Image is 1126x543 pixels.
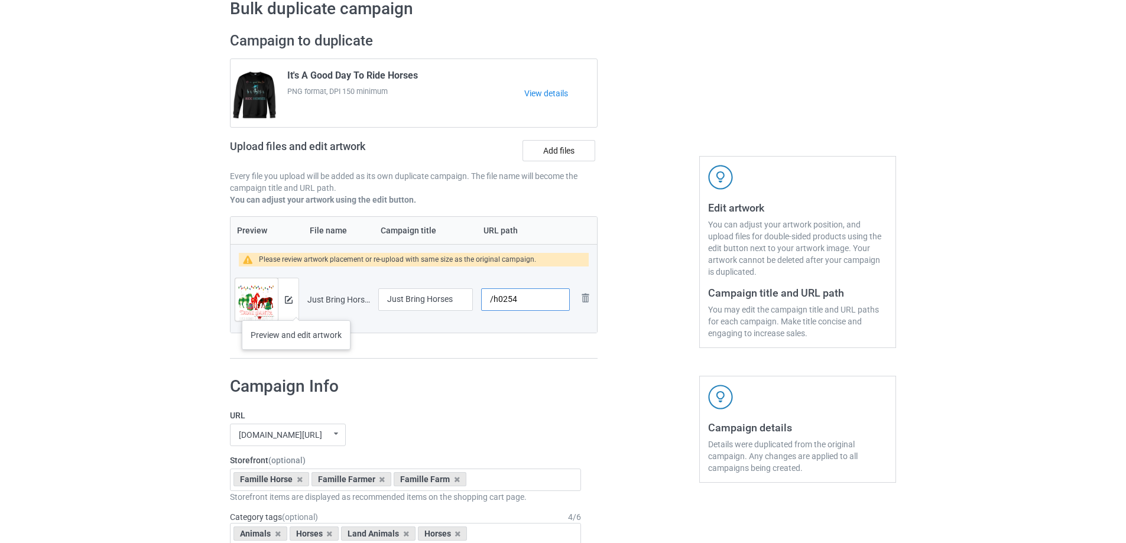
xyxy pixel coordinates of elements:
h3: Edit artwork [708,201,887,214]
label: Add files [523,140,595,161]
label: Storefront [230,454,581,466]
th: URL path [477,217,574,244]
p: Every file you upload will be added as its own duplicate campaign. The file name will become the ... [230,170,598,194]
div: 4 / 6 [568,511,581,523]
div: Please review artwork placement or re-upload with same size as the original campaign. [259,253,536,266]
b: You can adjust your artwork using the edit button. [230,195,416,204]
div: Famille Farm [394,472,466,486]
img: original.png [235,278,278,329]
div: Famille Horse [233,472,309,486]
div: Details were duplicated from the original campaign. Any changes are applied to all campaigns bein... [708,438,887,474]
th: Campaign title [374,217,477,244]
img: svg+xml;base64,PD94bWwgdmVyc2lvbj0iMS4wIiBlbmNvZGluZz0iVVRGLTgiPz4KPHN2ZyB3aWR0aD0iMjhweCIgaGVpZ2... [578,291,592,305]
div: You may edit the campaign title and URL paths for each campaign. Make title concise and engaging ... [708,304,887,339]
span: PNG format, DPI 150 minimum [287,86,524,97]
span: It's A Good Day To Ride Horses [287,70,418,86]
h3: Campaign title and URL path [708,286,887,300]
h1: Campaign Info [230,376,581,397]
h2: Upload files and edit artwork [230,140,450,162]
div: Preview and edit artwork [242,320,351,350]
div: Animals [233,526,287,541]
img: svg+xml;base64,PD94bWwgdmVyc2lvbj0iMS4wIiBlbmNvZGluZz0iVVRGLTgiPz4KPHN2ZyB3aWR0aD0iNDJweCIgaGVpZ2... [708,165,733,190]
div: Just Bring Horses.png [307,294,370,305]
div: [DOMAIN_NAME][URL] [239,431,322,439]
div: Horses [418,526,468,541]
div: Storefront items are displayed as recommended items on the shopping cart page. [230,491,581,503]
span: (optional) [282,512,318,522]
img: warning [243,255,259,264]
th: Preview [231,217,303,244]
span: (optional) [268,456,306,465]
img: svg+xml;base64,PD94bWwgdmVyc2lvbj0iMS4wIiBlbmNvZGluZz0iVVRGLTgiPz4KPHN2ZyB3aWR0aD0iMTRweCIgaGVpZ2... [285,296,293,304]
div: Famille Farmer [311,472,392,486]
th: File name [303,217,374,244]
div: Land Animals [341,526,416,541]
div: You can adjust your artwork position, and upload files for double-sided products using the edit b... [708,219,887,278]
div: Horses [290,526,339,541]
h3: Campaign details [708,421,887,434]
a: View details [524,87,597,99]
label: URL [230,409,581,421]
label: Category tags [230,511,318,523]
h2: Campaign to duplicate [230,32,598,50]
img: svg+xml;base64,PD94bWwgdmVyc2lvbj0iMS4wIiBlbmNvZGluZz0iVVRGLTgiPz4KPHN2ZyB3aWR0aD0iNDJweCIgaGVpZ2... [708,385,733,409]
